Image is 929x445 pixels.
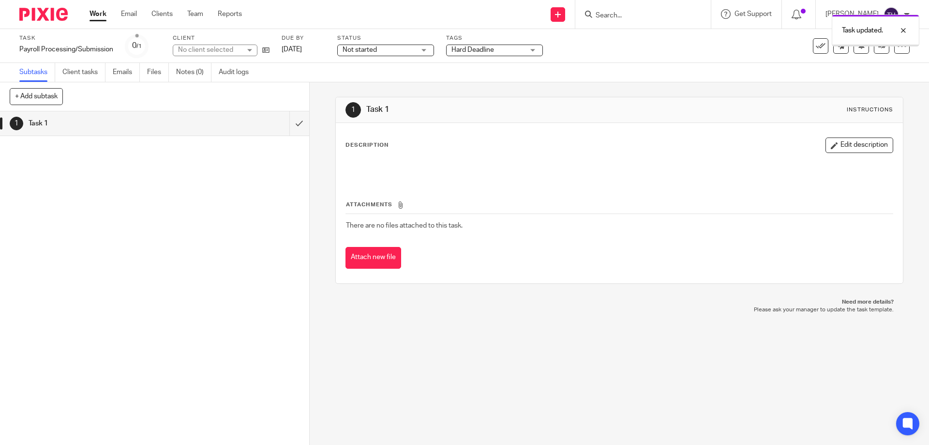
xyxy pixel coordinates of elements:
a: Team [187,9,203,19]
a: Audit logs [219,63,256,82]
button: Edit description [825,138,893,153]
label: Client [173,34,270,42]
button: + Add subtask [10,88,63,105]
img: Pixie [19,8,68,21]
a: Email [121,9,137,19]
a: Reports [218,9,242,19]
a: Files [147,63,169,82]
a: Emails [113,63,140,82]
p: Task updated. [842,26,883,35]
span: There are no files attached to this task. [346,222,463,229]
img: svg%3E [884,7,899,22]
p: Need more details? [345,298,893,306]
button: Attach new file [345,247,401,269]
span: [DATE] [282,46,302,53]
a: Subtasks [19,63,55,82]
label: Tags [446,34,543,42]
div: 1 [345,102,361,118]
h1: Task 1 [29,116,196,131]
p: Description [345,141,389,149]
p: Please ask your manager to update the task template. [345,306,893,314]
span: Not started [343,46,377,53]
span: Attachments [346,202,392,207]
div: 0 [132,40,142,51]
h1: Task 1 [366,105,640,115]
label: Due by [282,34,325,42]
span: Hard Deadline [451,46,494,53]
label: Task [19,34,113,42]
div: Instructions [847,106,893,114]
div: Payroll Processing/Submission [19,45,113,54]
label: Status [337,34,434,42]
small: /1 [136,44,142,49]
a: Client tasks [62,63,105,82]
a: Work [90,9,106,19]
div: No client selected [178,45,241,55]
a: Notes (0) [176,63,211,82]
a: Clients [151,9,173,19]
div: 1 [10,117,23,130]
